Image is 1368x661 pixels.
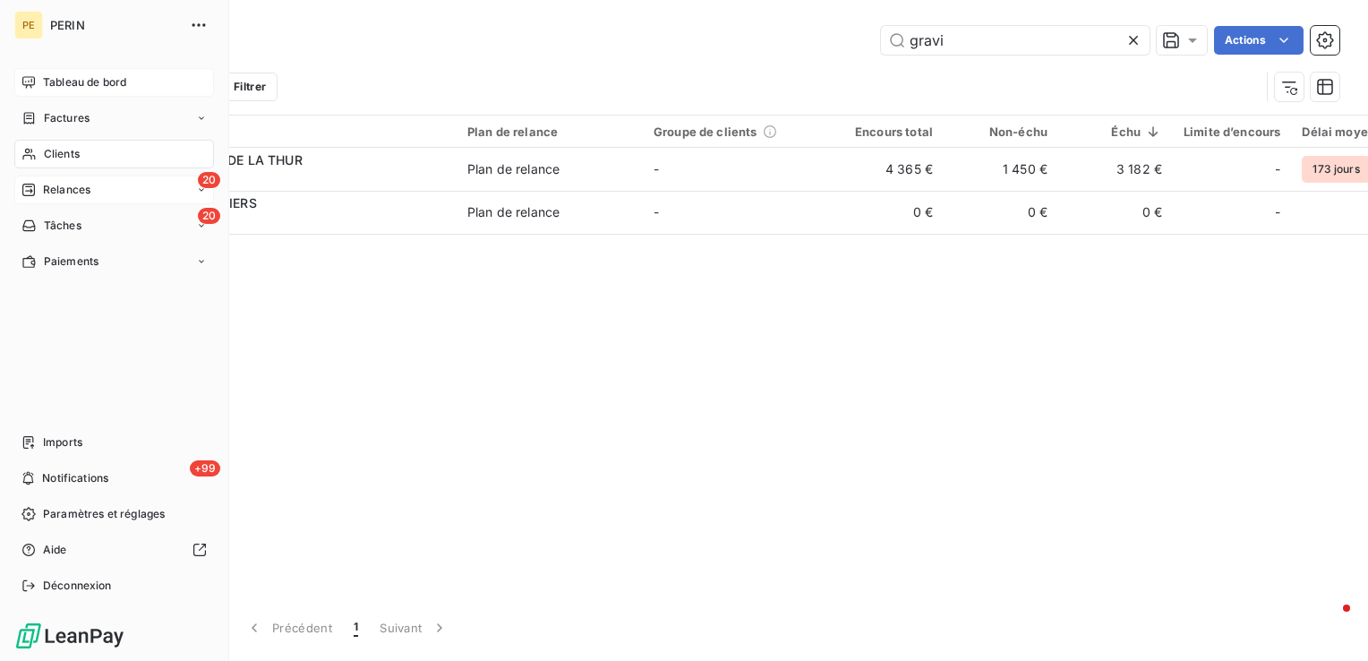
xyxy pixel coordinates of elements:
span: Aide [43,542,67,558]
div: Plan de relance [467,124,632,139]
div: Non-échu [954,124,1047,139]
a: 20Relances [14,176,214,204]
span: PERIN [50,18,179,32]
div: Échu [1069,124,1162,139]
input: Rechercher [881,26,1150,55]
span: Groupe de clients [654,124,757,139]
td: 0 € [944,191,1058,234]
div: Plan de relance [467,160,560,178]
span: - [1275,160,1280,178]
span: - [654,204,659,219]
span: OS21994 [124,169,446,187]
span: Clients [44,146,80,162]
td: 0 € [829,191,944,234]
span: Relances [43,182,90,198]
span: OS03066 [124,212,446,230]
div: Limite d’encours [1184,124,1280,139]
a: Imports [14,428,214,457]
span: 20 [198,172,220,188]
a: Paramètres et réglages [14,500,214,528]
td: 0 € [1058,191,1173,234]
a: Aide [14,536,214,564]
a: Paiements [14,247,214,276]
td: 1 450 € [944,148,1058,191]
a: Clients [14,140,214,168]
a: 20Tâches [14,211,214,240]
span: Déconnexion [43,578,112,594]
a: Factures [14,104,214,133]
button: Suivant [369,609,459,647]
span: Factures [44,110,90,126]
span: Imports [43,434,82,451]
div: PE [14,11,43,39]
span: Notifications [42,470,108,486]
div: Plan de relance [467,203,560,221]
span: 20 [198,208,220,224]
span: - [654,161,659,176]
span: Paiements [44,253,98,270]
span: Paramètres et réglages [43,506,165,522]
td: 3 182 € [1058,148,1173,191]
button: Actions [1214,26,1304,55]
div: Encours total [840,124,933,139]
span: - [1275,203,1280,221]
img: Logo LeanPay [14,622,125,650]
span: Tableau de bord [43,74,126,90]
span: Tâches [44,218,81,234]
button: 1 [343,609,369,647]
td: 4 365 € [829,148,944,191]
button: Précédent [235,609,343,647]
span: 1 [354,619,358,637]
span: +99 [190,460,220,476]
a: Tableau de bord [14,68,214,97]
iframe: Intercom live chat [1307,600,1350,643]
button: Filtrer [195,73,278,101]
